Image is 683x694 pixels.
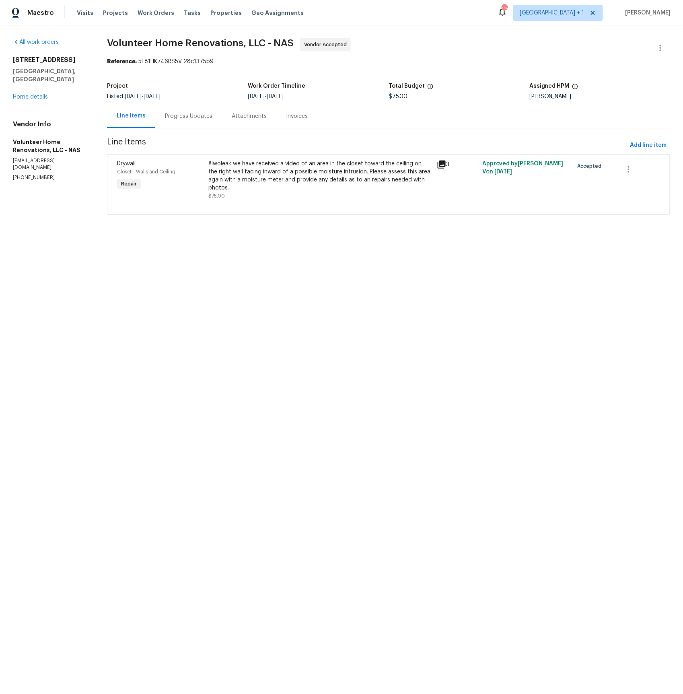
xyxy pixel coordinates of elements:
[107,83,128,89] h5: Project
[13,138,88,154] h5: Volunteer Home Renovations, LLC - NAS
[103,9,128,17] span: Projects
[107,94,160,99] span: Listed
[529,83,570,89] h5: Assigned HPM
[13,39,59,45] a: All work orders
[117,112,146,120] div: Line Items
[118,180,140,188] span: Repair
[107,138,627,153] span: Line Items
[117,161,136,167] span: Drywall
[13,157,88,171] p: [EMAIL_ADDRESS][DOMAIN_NAME]
[494,169,512,175] span: [DATE]
[437,160,477,169] div: 3
[427,83,434,94] span: The total cost of line items that have been proposed by Opendoor. This sum includes line items th...
[248,94,265,99] span: [DATE]
[165,112,212,120] div: Progress Updates
[389,94,407,99] span: $75.00
[627,138,670,153] button: Add line item
[77,9,93,17] span: Visits
[13,94,48,100] a: Home details
[107,58,670,66] div: 5F81HK746RS5V-28c1375b9
[117,169,175,174] span: Closet - Walls and Ceiling
[208,194,225,198] span: $75.00
[232,112,267,120] div: Attachments
[482,161,564,175] span: Approved by [PERSON_NAME] V on
[520,9,584,17] span: [GEOGRAPHIC_DATA] + 1
[622,9,671,17] span: [PERSON_NAME]
[251,9,304,17] span: Geo Assignments
[210,9,242,17] span: Properties
[578,162,605,170] span: Accepted
[502,5,507,13] div: 115
[13,174,88,181] p: [PHONE_NUMBER]
[107,38,294,48] span: Volunteer Home Renovations, LLC - NAS
[286,112,308,120] div: Invoices
[184,10,201,16] span: Tasks
[267,94,284,99] span: [DATE]
[529,94,670,99] div: [PERSON_NAME]
[572,83,578,94] span: The hpm assigned to this work order.
[144,94,160,99] span: [DATE]
[248,83,305,89] h5: Work Order Timeline
[138,9,174,17] span: Work Orders
[389,83,425,89] h5: Total Budget
[208,160,432,192] div: #lwoleak we have received a video of an area in the closet toward the ceiling on the right wall f...
[125,94,160,99] span: -
[13,67,88,83] h5: [GEOGRAPHIC_DATA], [GEOGRAPHIC_DATA]
[107,59,137,64] b: Reference:
[27,9,54,17] span: Maestro
[125,94,142,99] span: [DATE]
[304,41,350,49] span: Vendor Accepted
[13,120,88,128] h4: Vendor Info
[13,56,88,64] h2: [STREET_ADDRESS]
[630,140,667,150] span: Add line item
[248,94,284,99] span: -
